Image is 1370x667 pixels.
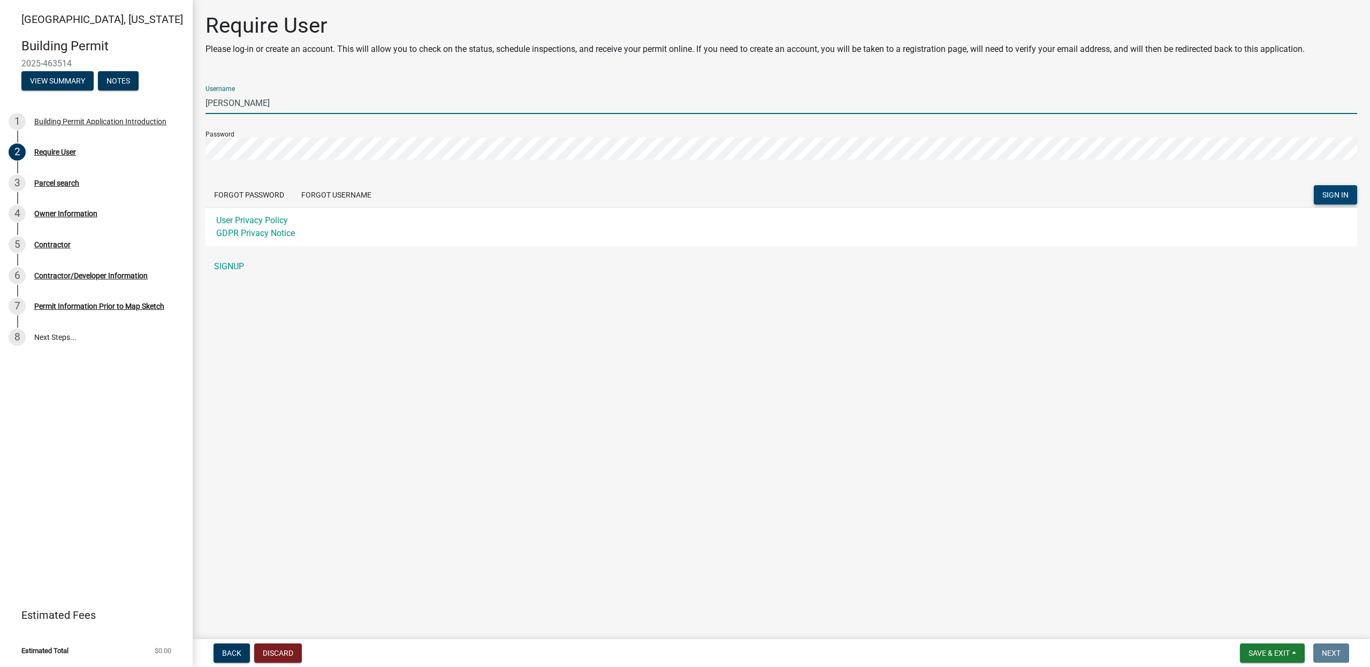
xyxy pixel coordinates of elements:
h1: Require User [205,13,1305,39]
button: Back [214,643,250,663]
button: Next [1313,643,1349,663]
span: SIGN IN [1322,191,1349,199]
p: Please log-in or create an account. This will allow you to check on the status, schedule inspecti... [205,43,1305,56]
button: Discard [254,643,302,663]
div: Building Permit Application Introduction [34,118,166,125]
div: Contractor [34,241,71,248]
span: $0.00 [155,647,171,654]
wm-modal-confirm: Notes [98,77,139,86]
div: 3 [9,175,26,192]
span: [GEOGRAPHIC_DATA], [US_STATE] [21,13,183,26]
div: 8 [9,329,26,346]
button: Save & Exit [1240,643,1305,663]
button: Forgot Password [205,185,293,204]
div: 5 [9,236,26,253]
div: Permit Information Prior to Map Sketch [34,302,164,310]
div: 6 [9,267,26,284]
a: GDPR Privacy Notice [216,228,295,238]
span: Estimated Total [21,647,68,654]
button: Notes [98,71,139,90]
div: 2 [9,143,26,161]
span: Save & Exit [1249,649,1290,657]
a: Estimated Fees [9,604,176,626]
div: Owner Information [34,210,97,217]
button: View Summary [21,71,94,90]
span: 2025-463514 [21,58,171,69]
a: User Privacy Policy [216,215,288,225]
div: 7 [9,298,26,315]
wm-modal-confirm: Summary [21,77,94,86]
div: 4 [9,205,26,222]
div: Parcel search [34,179,79,187]
button: SIGN IN [1314,185,1357,204]
a: SIGNUP [205,256,1357,277]
button: Forgot Username [293,185,380,204]
span: Back [222,649,241,657]
div: Require User [34,148,76,156]
div: Contractor/Developer Information [34,272,148,279]
div: 1 [9,113,26,130]
h4: Building Permit [21,39,184,54]
span: Next [1322,649,1341,657]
